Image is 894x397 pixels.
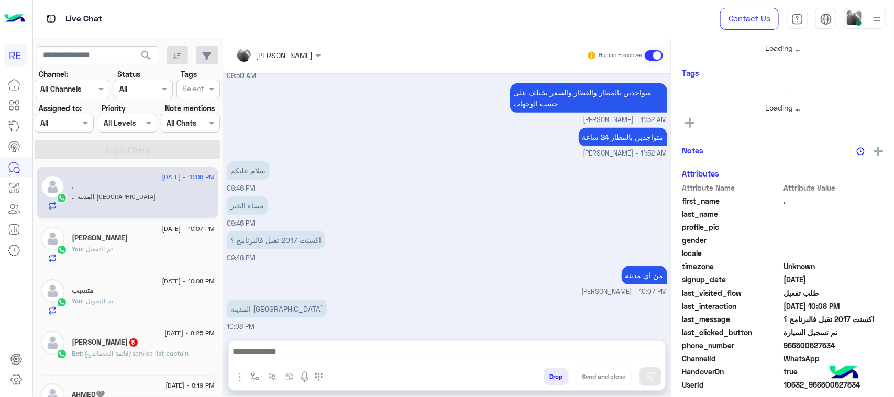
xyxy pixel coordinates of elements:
span: timezone [682,261,782,272]
img: defaultAdmin.png [41,279,64,303]
h6: Tags [682,68,884,78]
span: تم التحويل [83,297,114,305]
small: Human Handover [599,51,643,60]
span: null [784,248,884,259]
h5: . [72,182,74,191]
img: send message [645,371,656,382]
img: hulul-logo.png [826,355,863,392]
img: defaultAdmin.png [41,331,64,355]
label: Priority [102,103,126,114]
span: 2025-09-04T17:13:34.135Z [784,274,884,285]
span: Unknown [784,261,884,272]
img: WhatsApp [57,245,67,255]
span: phone_number [682,340,782,351]
span: تم التفعيل [83,245,113,253]
h5: أبو فيصل [72,338,139,347]
img: defaultAdmin.png [41,175,64,198]
img: tab [791,13,803,25]
a: Contact Us [720,8,779,30]
span: . [72,193,74,201]
span: Bot [72,349,82,357]
img: userImage [847,10,862,25]
span: [PERSON_NAME] - 10:07 PM [582,287,667,297]
span: [DATE] - 8:19 PM [165,381,214,390]
span: locale [682,248,782,259]
h5: متسبب [72,286,94,295]
img: WhatsApp [57,193,67,203]
span: HandoverOn [682,366,782,377]
div: loading... [685,84,881,102]
span: 2025-09-05T19:08:03.4627051Z [784,301,884,312]
span: 2 [784,353,884,364]
span: 10632_966500527534 [784,379,884,390]
span: last_visited_flow [682,288,782,299]
label: Status [117,69,140,80]
span: : قائمة الخدمات/service list captain [82,349,189,357]
span: 09:46 PM [227,219,256,227]
button: Trigger scenario [264,368,281,385]
span: Attribute Value [784,182,884,193]
img: tab [45,12,58,25]
label: Note mentions [165,103,215,114]
p: 5/9/2025, 11:52 AM [510,83,667,113]
button: search [134,46,159,69]
h6: Attributes [682,169,719,178]
div: Select [181,83,204,96]
span: 09:46 PM [227,184,256,192]
img: Trigger scenario [268,372,277,381]
button: Apply Filters [35,140,220,159]
p: 5/9/2025, 11:52 AM [579,128,667,146]
span: last_clicked_button [682,327,782,338]
p: 5/9/2025, 10:08 PM [227,300,327,318]
span: 5 [129,338,138,347]
span: 09:50 AM [227,72,257,80]
span: Attribute Name [682,182,782,193]
span: UserId [682,379,782,390]
img: profile [870,13,884,26]
img: defaultAdmin.png [41,227,64,250]
span: You [72,245,83,253]
img: WhatsApp [57,349,67,359]
label: Tags [181,69,197,80]
p: 5/9/2025, 9:46 PM [227,161,270,180]
span: [PERSON_NAME] - 11:52 AM [583,149,667,159]
button: Drop [544,368,569,385]
span: null [784,235,884,246]
img: create order [285,372,294,381]
p: 5/9/2025, 10:07 PM [622,266,667,284]
p: 5/9/2025, 9:46 PM [227,231,325,249]
div: RE [4,44,27,67]
p: Live Chat [65,12,102,26]
span: last_message [682,314,782,325]
span: gender [682,235,782,246]
span: [PERSON_NAME] - 11:52 AM [583,115,667,125]
button: Send and close [577,368,632,385]
a: tab [787,8,808,30]
button: select flow [247,368,264,385]
span: true [784,366,884,377]
span: 10:08 PM [227,323,255,330]
img: Logo [4,8,25,30]
span: اكسنت 2017 تقبل فالبرنامج ؟ [784,314,884,325]
span: signup_date [682,274,782,285]
span: first_name [682,195,782,206]
span: profile_pic [682,222,782,233]
span: المدينة المنورة [74,193,156,201]
img: select flow [251,372,259,381]
span: [DATE] - 10:08 PM [162,277,214,286]
span: طلب تفعيل [784,288,884,299]
p: 5/9/2025, 9:46 PM [227,196,268,215]
img: make a call [315,373,323,381]
span: Loading ... [766,43,800,52]
img: send voice note [299,371,311,383]
span: search [140,49,152,62]
span: last_name [682,208,782,219]
button: create order [281,368,299,385]
label: Channel: [39,69,68,80]
img: add [874,147,883,156]
span: [DATE] - 8:25 PM [164,328,214,338]
span: ChannelId [682,353,782,364]
span: Loading ... [766,103,800,112]
span: 966500527534 [784,340,884,351]
img: tab [820,13,832,25]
